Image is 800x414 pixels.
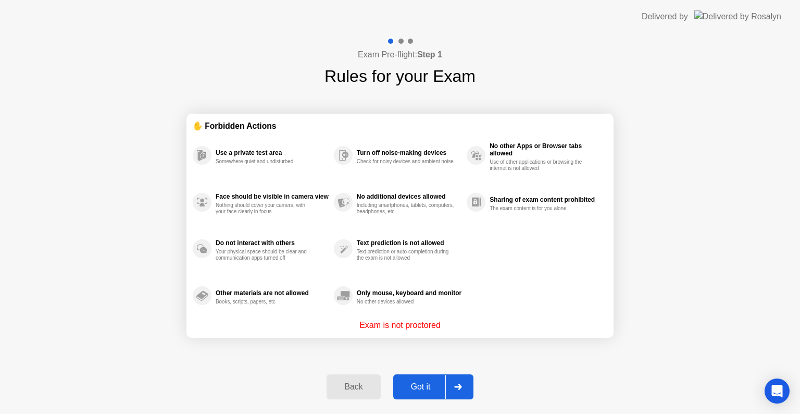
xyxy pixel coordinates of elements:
div: Sharing of exam content prohibited [490,196,602,203]
div: Other materials are not allowed [216,289,329,297]
div: Got it [396,382,445,392]
div: No other Apps or Browser tabs allowed [490,142,602,157]
img: Delivered by Rosalyn [694,10,781,22]
div: The exam content is for you alone [490,205,588,212]
div: Open Intercom Messenger [765,379,790,404]
div: Turn off noise-making devices [357,149,461,156]
div: Books, scripts, papers, etc [216,299,314,305]
div: No additional devices allowed [357,193,461,200]
div: Do not interact with others [216,239,329,247]
div: Including smartphones, tablets, computers, headphones, etc. [357,202,455,215]
div: Face should be visible in camera view [216,193,329,200]
button: Got it [393,374,473,399]
div: Use of other applications or browsing the internet is not allowed [490,159,588,172]
div: Only mouse, keyboard and monitor [357,289,461,297]
b: Step 1 [417,50,442,59]
div: Text prediction is not allowed [357,239,461,247]
div: Check for noisy devices and ambient noise [357,159,455,165]
div: Text prediction or auto-completion during the exam is not allowed [357,249,455,261]
div: Somewhere quiet and undisturbed [216,159,314,165]
div: ✋ Forbidden Actions [193,120,607,132]
div: Delivered by [642,10,688,23]
div: Back [330,382,377,392]
div: No other devices allowed [357,299,455,305]
div: Nothing should cover your camera, with your face clearly in focus [216,202,314,215]
div: Your physical space should be clear and communication apps turned off [216,249,314,261]
h1: Rules for your Exam [324,64,476,89]
p: Exam is not proctored [359,319,441,332]
button: Back [327,374,380,399]
h4: Exam Pre-flight: [358,48,442,61]
div: Use a private test area [216,149,329,156]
